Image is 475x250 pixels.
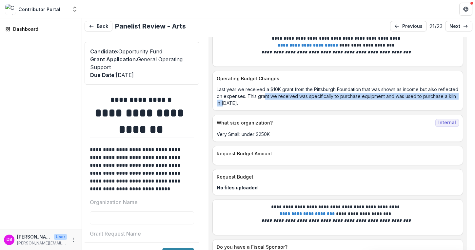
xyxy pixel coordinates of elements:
[449,24,460,29] p: next
[90,48,117,55] span: Candidate
[90,55,194,71] p: : General Operating Support
[217,86,459,106] p: Last year we received a $10K grant from the Pittsburgh Foundation that was shown as income but al...
[54,234,67,240] p: User
[445,21,472,31] a: next
[217,131,459,138] p: Very Small: under $250K
[217,184,459,191] p: No files uploaded
[429,22,443,30] p: 21 / 23
[13,26,74,32] div: Dashboard
[70,236,78,244] button: More
[459,3,472,16] button: Get Help
[90,48,194,55] p: : Opportunity Fund
[7,238,12,242] div: Dana Bishop-Root
[5,4,16,14] img: Contributor Portal
[3,24,79,34] a: Dashboard
[17,240,67,246] p: [PERSON_NAME][EMAIL_ADDRESS][DOMAIN_NAME]
[17,233,51,240] p: [PERSON_NAME]
[402,24,423,29] p: previous
[90,230,141,238] p: Grant Request Name
[85,21,112,31] button: Back
[90,71,194,79] p: : [DATE]
[115,22,186,30] h2: Panelist Review - Arts
[217,119,433,126] p: What size organization?
[435,119,459,127] span: Internal
[70,3,79,16] button: Open entity switcher
[90,198,138,206] p: Organization Name
[217,173,456,180] p: Request Budget
[217,75,456,82] p: Operating Budget Changes
[217,150,456,157] p: Request Budget Amount
[390,21,427,31] a: previous
[90,72,114,78] span: Due Date
[90,56,136,63] span: Grant Application
[18,6,60,13] div: Contributor Portal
